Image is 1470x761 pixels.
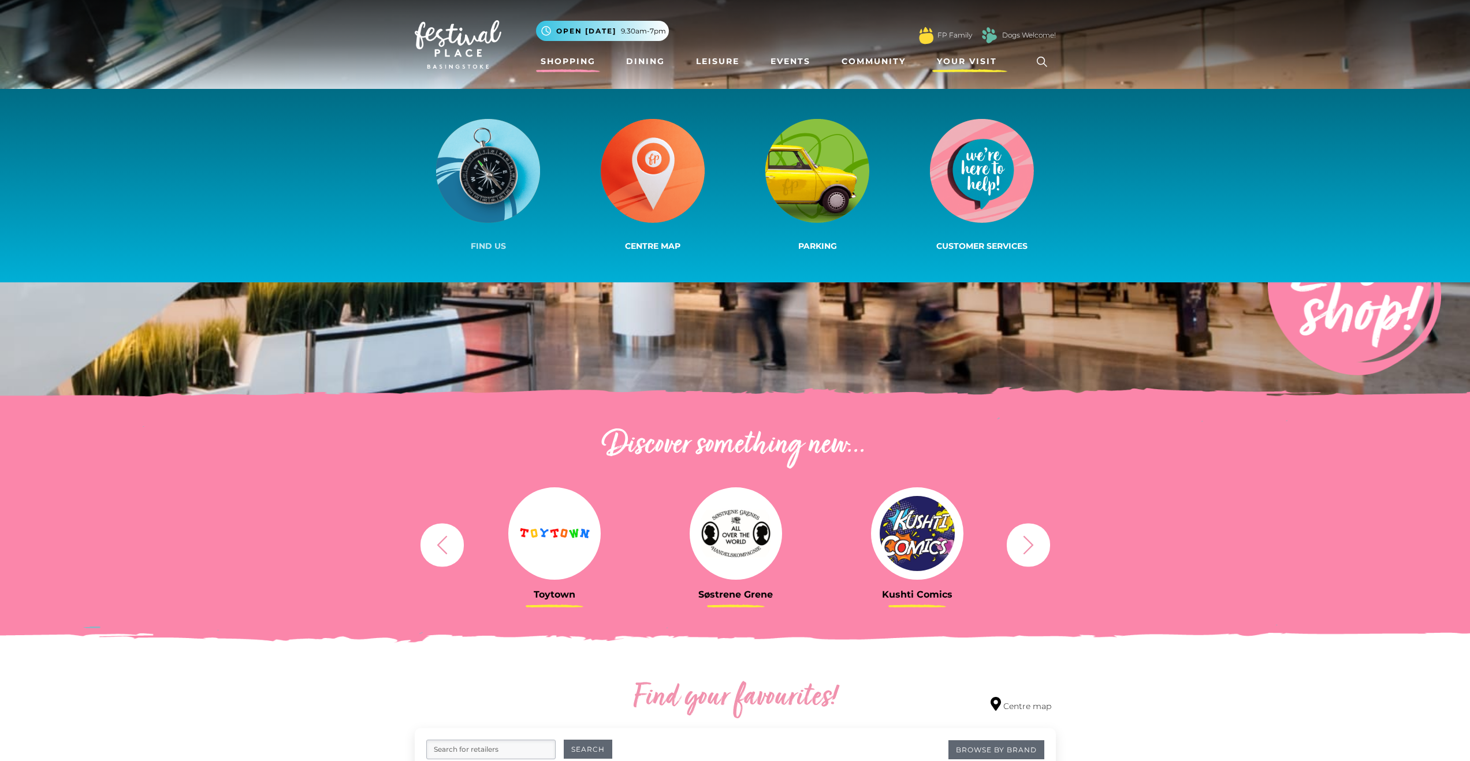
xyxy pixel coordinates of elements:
[835,487,999,600] a: Kushti Comics
[991,697,1051,712] a: Centre map
[471,241,506,251] span: Find us
[536,51,600,72] a: Shopping
[622,51,669,72] a: Dining
[621,26,666,36] span: 9.30am-7pm
[415,427,1056,464] h2: Discover something new...
[936,241,1028,251] span: Customer Services
[837,51,910,72] a: Community
[571,117,735,255] a: Centre Map
[798,241,837,251] span: Parking
[654,589,818,600] h3: Søstrene Grene
[415,20,501,69] img: Festival Place Logo
[937,30,972,40] a: FP Family
[948,740,1044,759] a: Browse By Brand
[536,21,669,41] button: Open [DATE] 9.30am-7pm
[556,26,616,36] span: Open [DATE]
[900,117,1065,255] a: Customer Services
[691,51,744,72] a: Leisure
[406,117,571,255] a: Find us
[932,51,1007,72] a: Your Visit
[766,51,815,72] a: Events
[472,589,637,600] h3: Toytown
[735,117,900,255] a: Parking
[625,241,680,251] span: Centre Map
[937,55,997,68] span: Your Visit
[426,740,556,759] input: Search for retailers
[1002,30,1056,40] a: Dogs Welcome!
[524,680,946,717] h2: Find your favourites!
[835,589,999,600] h3: Kushti Comics
[472,487,637,600] a: Toytown
[564,740,612,759] button: Search
[654,487,818,600] a: Søstrene Grene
